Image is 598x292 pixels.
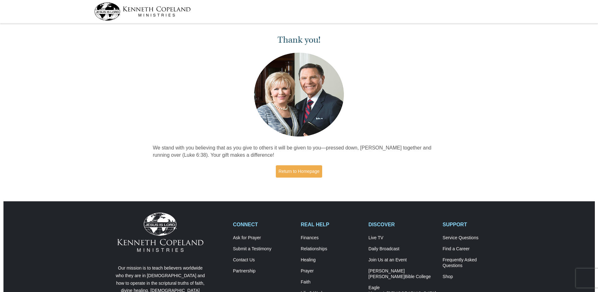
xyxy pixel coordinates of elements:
a: Finances [301,235,362,241]
img: kcm-header-logo.svg [94,3,191,21]
p: We stand with you believing that as you give to others it will be given to you—pressed down, [PER... [153,144,445,159]
a: Shop [443,274,504,280]
h1: Thank you! [153,35,445,45]
a: Submit a Testimony [233,246,294,252]
h2: SUPPORT [443,222,504,228]
a: Healing [301,257,362,263]
img: Kenneth Copeland Ministries [117,213,203,252]
a: Relationships [301,246,362,252]
a: Partnership [233,268,294,274]
a: Join Us at an Event [369,257,436,263]
h2: DISCOVER [369,222,436,228]
a: Frequently AskedQuestions [443,257,504,269]
a: Daily Broadcast [369,246,436,252]
img: Kenneth and Gloria [253,51,345,138]
a: Live TV [369,235,436,241]
a: Faith [301,279,362,285]
h2: CONNECT [233,222,294,228]
a: [PERSON_NAME] [PERSON_NAME]Bible College [369,268,436,280]
span: Bible College [405,274,431,279]
h2: REAL HELP [301,222,362,228]
a: Prayer [301,268,362,274]
a: Contact Us [233,257,294,263]
a: Find a Career [443,246,504,252]
a: Ask for Prayer [233,235,294,241]
a: Service Questions [443,235,504,241]
a: Return to Homepage [276,165,322,178]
